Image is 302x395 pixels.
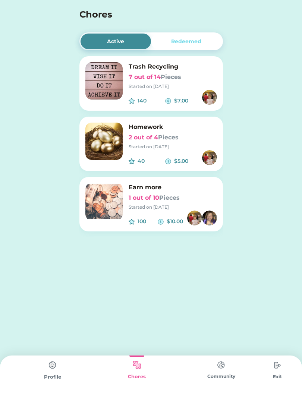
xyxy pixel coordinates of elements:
[85,183,123,220] img: image.png
[202,150,217,165] img: https%3A%2F%2F1dfc823d71cc564f25c7cc035732a2d8.cdn.bubble.io%2Ff1753757325227x290267607198460700%...
[129,158,135,164] img: interface-favorite-star--reward-rating-rate-social-star-media-favorite-like-stars.svg
[45,358,60,373] img: type%3Dchores%2C%20state%3Ddefault.svg
[10,373,95,381] div: Profile
[158,219,164,225] img: money-cash-dollar-coin--accounting-billing-payment-cash-coin-currency-money-finance.svg
[129,98,135,104] img: interface-favorite-star--reward-rating-rate-social-star-media-favorite-like-stars.svg
[167,218,187,225] div: $10.00
[85,62,123,99] img: image.png
[165,158,171,164] img: money-cash-dollar-coin--accounting-billing-payment-cash-coin-currency-money-finance.svg
[129,219,135,225] img: interface-favorite-star--reward-rating-rate-social-star-media-favorite-like-stars.svg
[129,73,217,82] h6: 7 out of 14
[85,123,123,160] img: image.png
[129,123,217,132] h6: Homework
[138,157,166,165] div: 40
[129,358,144,372] img: type%3Dkids%2C%20state%3Dselected.svg
[171,38,201,45] div: Redeemed
[129,204,217,211] div: Started on [DATE]
[129,193,217,202] h6: 1 out of 10
[202,90,217,105] img: https%3A%2F%2F1dfc823d71cc564f25c7cc035732a2d8.cdn.bubble.io%2Ff1753757325227x290267607198460700%...
[179,373,263,380] div: Community
[165,98,171,104] img: money-cash-dollar-coin--accounting-billing-payment-cash-coin-currency-money-finance.svg
[129,62,217,71] h6: Trash Recycling
[214,358,229,372] img: type%3Dchores%2C%20state%3Ddefault.svg
[129,183,217,192] h6: Earn more
[270,358,285,373] img: type%3Dchores%2C%20state%3Ddefault.svg
[159,194,180,201] font: Pieces
[263,373,292,380] div: Exit
[161,73,181,80] font: Pieces
[138,218,158,225] div: 100
[158,134,179,141] font: Pieces
[174,157,202,165] div: $5.00
[79,8,203,21] h4: Chores
[129,133,217,142] h6: 2 out of 4
[138,97,166,105] div: 140
[129,143,217,150] div: Started on [DATE]
[174,97,202,105] div: $7.00
[95,373,179,380] div: Chores
[129,83,217,90] div: Started on [DATE]
[202,211,217,225] img: https%3A%2F%2F1dfc823d71cc564f25c7cc035732a2d8.cdn.bubble.io%2Ff1753757435063x420702954036015200%...
[107,38,124,45] div: Active
[187,211,202,225] img: https%3A%2F%2F1dfc823d71cc564f25c7cc035732a2d8.cdn.bubble.io%2Ff1753757325227x290267607198460700%...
